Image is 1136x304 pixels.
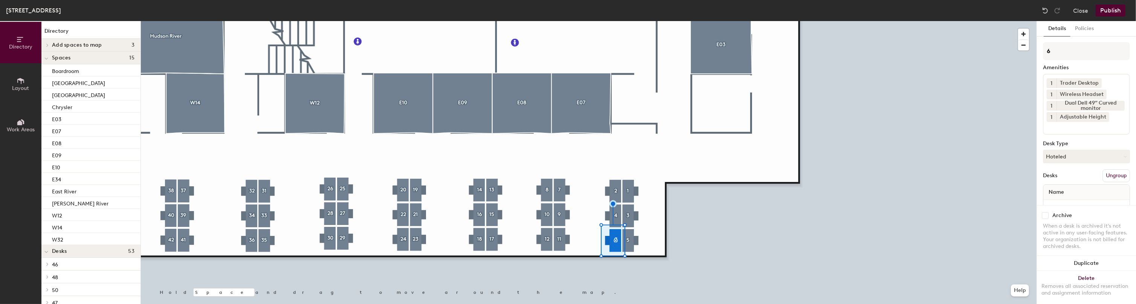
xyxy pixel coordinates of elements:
[1051,91,1053,99] span: 1
[1057,90,1107,99] div: Wireless Headset
[1037,271,1136,304] button: DeleteRemoves all associated reservation and assignment information
[1011,284,1029,296] button: Help
[1043,173,1057,179] div: Desks
[52,222,62,231] p: W14
[1043,141,1130,147] div: Desk Type
[131,42,134,48] span: 3
[1051,79,1053,87] span: 1
[52,102,72,111] p: Chrysler
[52,66,79,74] p: Boardroom
[52,114,61,123] p: E03
[1043,223,1130,250] div: When a desk is archived it's not active in any user-facing features. Your organization is not bil...
[12,85,29,91] span: Layout
[1045,185,1068,199] span: Name
[1054,7,1061,14] img: Redo
[52,126,61,135] p: E07
[6,6,61,15] div: [STREET_ADDRESS]
[1057,112,1109,122] div: Adjustable Height
[1057,101,1125,111] div: Dual Dell 49” Curved monitor
[1096,5,1125,17] button: Publish
[52,210,62,219] p: W12
[1047,112,1057,122] button: 1
[52,261,58,268] span: 46
[129,55,134,61] span: 15
[1052,213,1072,219] div: Archive
[1045,202,1128,213] input: Unnamed desk
[1057,78,1102,88] div: Trader Desktop
[1047,90,1057,99] button: 1
[1102,169,1130,182] button: Ungroup
[1041,7,1049,14] img: Undo
[52,234,63,243] p: W32
[1041,283,1131,296] div: Removes all associated reservation and assignment information
[52,248,67,254] span: Desks
[1037,256,1136,271] button: Duplicate
[1047,101,1057,111] button: 1
[1043,150,1130,163] button: Hoteled
[1051,113,1053,121] span: 1
[1043,65,1130,71] div: Amenities
[1051,102,1053,110] span: 1
[128,248,134,254] span: 53
[52,150,61,159] p: E09
[52,186,76,195] p: East River
[41,27,140,39] h1: Directory
[52,198,108,207] p: [PERSON_NAME] River
[52,42,102,48] span: Add spaces to map
[52,138,61,147] p: E08
[52,287,58,293] span: 50
[1070,21,1098,36] button: Policies
[1047,78,1057,88] button: 1
[7,126,35,133] span: Work Areas
[52,90,105,99] p: [GEOGRAPHIC_DATA]
[52,78,105,87] p: [GEOGRAPHIC_DATA]
[52,274,58,281] span: 48
[1044,21,1070,36] button: Details
[1073,5,1088,17] button: Close
[52,162,60,171] p: E10
[52,55,71,61] span: Spaces
[52,174,61,183] p: E34
[9,44,32,50] span: Directory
